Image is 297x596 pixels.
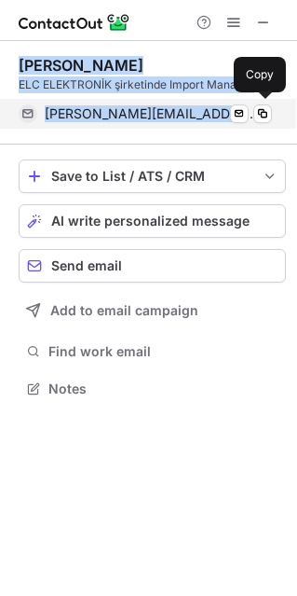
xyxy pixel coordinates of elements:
[51,169,253,184] div: Save to List / ATS / CRM
[19,376,286,402] button: Notes
[19,204,286,238] button: AI write personalized message
[19,339,286,365] button: Find work email
[19,56,143,75] div: [PERSON_NAME]
[51,258,122,273] span: Send email
[19,159,286,193] button: save-profile-one-click
[19,294,286,327] button: Add to email campaign
[19,76,286,93] div: ELC ELEKTRONİK şirketinde Import Manager
[19,11,130,34] img: ContactOut v5.3.10
[51,214,250,229] span: AI write personalized message
[48,381,278,397] span: Notes
[19,249,286,283] button: Send email
[48,343,278,360] span: Find work email
[50,303,198,318] span: Add to email campaign
[45,105,258,122] span: [PERSON_NAME][EMAIL_ADDRESS][DOMAIN_NAME]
